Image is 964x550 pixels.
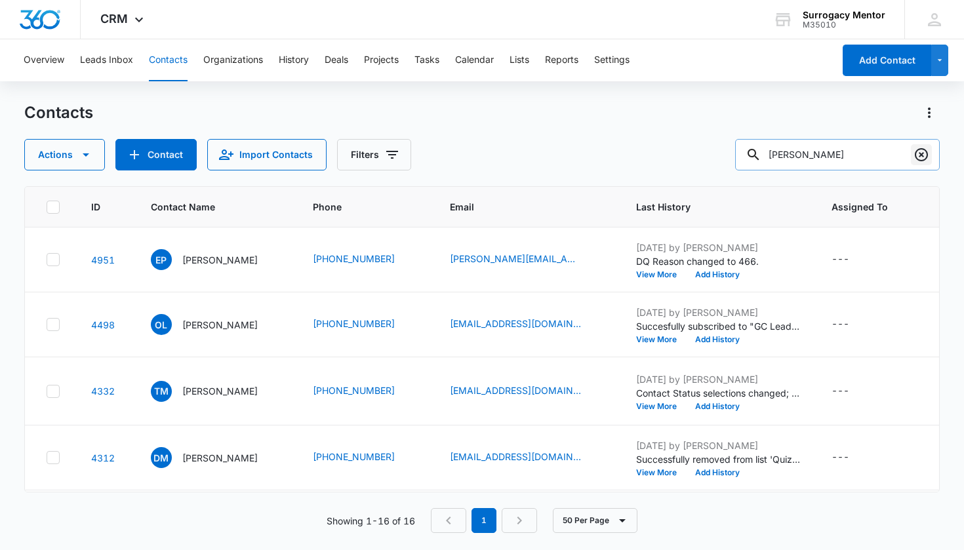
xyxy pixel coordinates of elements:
[832,252,873,267] div: Assigned To - - Select to Edit Field
[594,39,630,81] button: Settings
[313,383,418,399] div: Phone - +1 (307) 388-9718 - Select to Edit Field
[207,139,327,170] button: Import Contacts
[91,200,100,214] span: ID
[832,317,849,332] div: ---
[151,447,281,468] div: Contact Name - Destiny McGill - Select to Edit Field
[24,39,64,81] button: Overview
[911,144,932,165] button: Clear
[803,20,885,29] div: account id
[832,383,849,399] div: ---
[450,317,605,332] div: Email - lampkinoctavia6@gmail.com - Select to Edit Field
[313,200,399,214] span: Phone
[182,384,258,398] p: [PERSON_NAME]
[149,39,188,81] button: Contacts
[832,383,873,399] div: Assigned To - - Select to Edit Field
[510,39,529,81] button: Lists
[313,252,418,267] div: Phone - +1 (626) 941-3525 - Select to Edit Field
[450,200,586,214] span: Email
[91,385,115,397] a: Navigate to contact details page for Tia Macias Johnson
[450,450,581,463] a: [EMAIL_ADDRESS][DOMAIN_NAME]
[151,314,172,335] span: OL
[636,386,800,400] p: Contact Status selections changed; Zoom Scheduled was removed and Actively Screening was added.
[450,450,605,465] div: Email - mcgilld292@gmail.com - Select to Edit Field
[182,451,258,465] p: [PERSON_NAME]
[919,102,940,123] button: Actions
[151,381,281,402] div: Contact Name - Tia Macias Johnson - Select to Edit Field
[313,317,418,332] div: Phone - +1 (407) 373-5436 - Select to Edit Field
[832,200,912,214] span: Assigned To
[450,383,581,397] a: [EMAIL_ADDRESS][DOMAIN_NAME]
[636,403,686,410] button: View More
[832,252,849,267] div: ---
[636,319,800,333] p: Succesfully subscribed to "GC Lead: Denied ".
[313,450,418,465] div: Phone - +1 (409) 554-9971 - Select to Edit Field
[686,271,749,279] button: Add History
[832,317,873,332] div: Assigned To - - Select to Edit Field
[455,39,494,81] button: Calendar
[450,252,581,265] a: [PERSON_NAME][EMAIL_ADDRESS][PERSON_NAME][DOMAIN_NAME]
[313,317,395,330] a: [PHONE_NUMBER]
[151,249,281,270] div: Contact Name - Elizabeth Parker - Select to Edit Field
[91,319,115,330] a: Navigate to contact details page for Octavia Lampkin
[803,10,885,20] div: account name
[115,139,197,170] button: Add Contact
[151,314,281,335] div: Contact Name - Octavia Lampkin - Select to Edit Field
[151,200,262,214] span: Contact Name
[832,450,873,465] div: Assigned To - - Select to Edit Field
[151,249,172,270] span: EP
[545,39,578,81] button: Reports
[151,381,172,402] span: TM
[636,305,800,319] p: [DATE] by [PERSON_NAME]
[100,12,128,26] span: CRM
[182,318,258,332] p: [PERSON_NAME]
[313,252,395,265] a: [PHONE_NUMBER]
[24,139,105,170] button: Actions
[636,254,800,268] p: DQ Reason changed to 466.
[327,514,415,528] p: Showing 1-16 of 16
[636,271,686,279] button: View More
[313,450,395,463] a: [PHONE_NUMBER]
[735,139,940,170] input: Search Contacts
[636,336,686,344] button: View More
[832,450,849,465] div: ---
[80,39,133,81] button: Leads Inbox
[450,317,581,330] a: [EMAIL_ADDRESS][DOMAIN_NAME]
[553,508,637,533] button: 50 Per Page
[91,254,115,265] a: Navigate to contact details page for Elizabeth Parker
[414,39,439,81] button: Tasks
[364,39,399,81] button: Projects
[636,372,800,386] p: [DATE] by [PERSON_NAME]
[636,241,800,254] p: [DATE] by [PERSON_NAME]
[337,139,411,170] button: Filters
[431,508,537,533] nav: Pagination
[636,439,800,452] p: [DATE] by [PERSON_NAME]
[24,103,93,123] h1: Contacts
[636,469,686,477] button: View More
[843,45,931,76] button: Add Contact
[91,452,115,463] a: Navigate to contact details page for Destiny McGill
[636,200,781,214] span: Last History
[686,469,749,477] button: Add History
[325,39,348,81] button: Deals
[151,447,172,468] span: DM
[636,452,800,466] p: Successfully removed from list 'Quiz: Yes (Ongoing) (recreated 7/15)'.
[686,403,749,410] button: Add History
[203,39,263,81] button: Organizations
[182,253,258,267] p: [PERSON_NAME]
[279,39,309,81] button: History
[450,252,605,267] div: Email - elizabeth.parker@gmail.com - Select to Edit Field
[472,508,496,533] em: 1
[686,336,749,344] button: Add History
[450,383,605,399] div: Email - dynamitetent@gmail.com - Select to Edit Field
[313,383,395,397] a: [PHONE_NUMBER]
